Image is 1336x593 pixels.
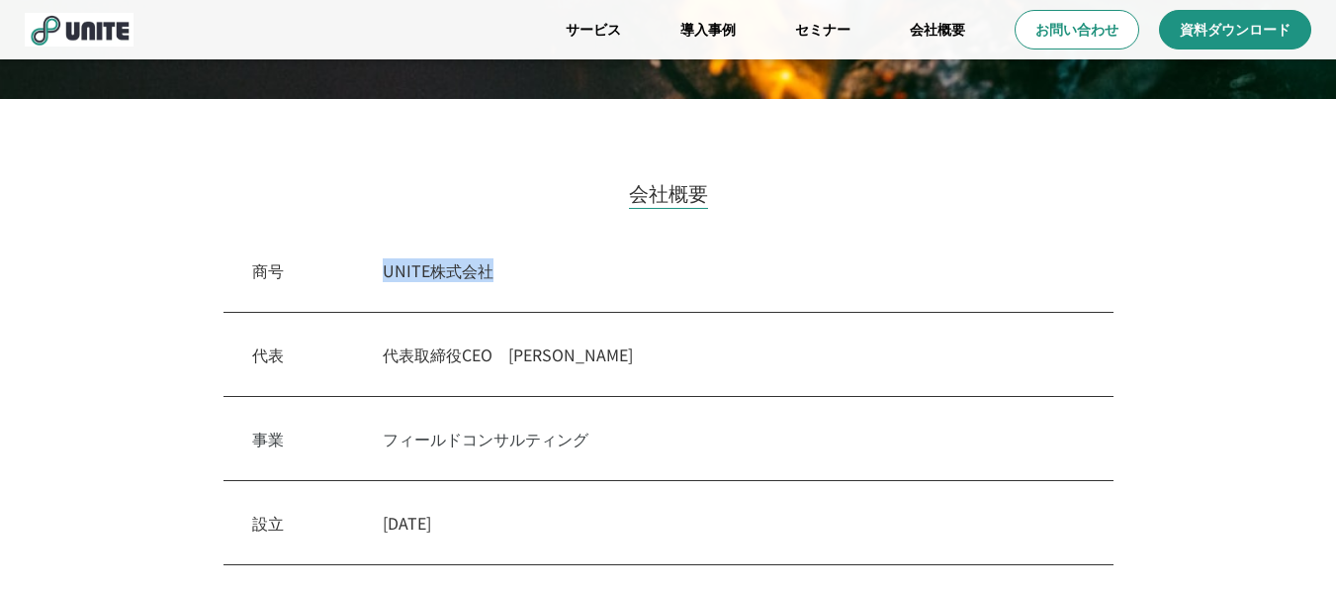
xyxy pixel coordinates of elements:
p: 事業 [252,427,284,450]
p: UNITE株式会社 [383,258,1085,282]
a: お問い合わせ [1015,10,1139,49]
p: お問い合わせ [1035,20,1118,40]
a: 資料ダウンロード [1159,10,1311,49]
p: 資料ダウンロード [1180,20,1291,40]
p: 設立 [252,511,284,535]
p: [DATE] [383,511,1085,535]
iframe: Chat Widget [1237,498,1336,593]
div: チャットウィジェット [1237,498,1336,593]
p: 代表取締役CEO [PERSON_NAME] [383,343,1085,366]
p: 代表 [252,343,284,366]
p: フィールドコンサルティング [383,427,1085,450]
p: 商号 [252,258,284,282]
h2: 会社概要 [629,178,708,209]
